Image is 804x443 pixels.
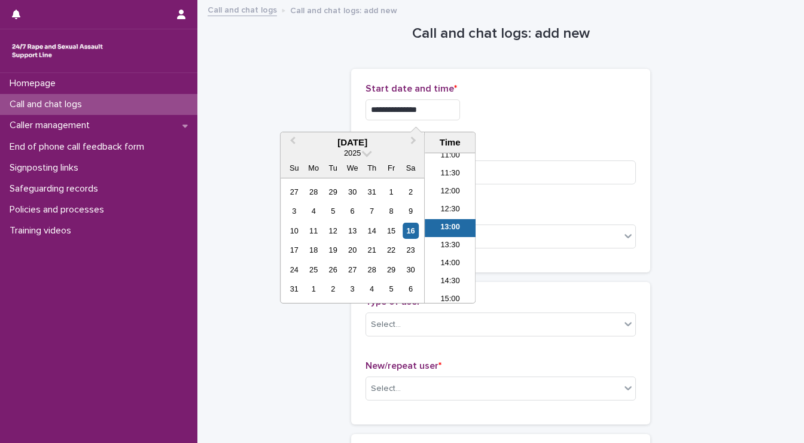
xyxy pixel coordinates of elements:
[383,203,400,219] div: Choose Friday, August 8th, 2025
[325,184,341,200] div: Choose Tuesday, July 29th, 2025
[325,281,341,297] div: Choose Tuesday, September 2nd, 2025
[5,183,108,195] p: Safeguarding records
[345,184,361,200] div: Choose Wednesday, July 30th, 2025
[5,225,81,236] p: Training videos
[425,219,476,237] li: 13:00
[425,273,476,291] li: 14:30
[425,291,476,309] li: 15:00
[425,237,476,255] li: 13:30
[425,201,476,219] li: 12:30
[5,141,154,153] p: End of phone call feedback form
[345,203,361,219] div: Choose Wednesday, August 6th, 2025
[5,78,65,89] p: Homepage
[371,383,401,395] div: Select...
[306,203,322,219] div: Choose Monday, August 4th, 2025
[403,184,419,200] div: Choose Saturday, August 2nd, 2025
[286,184,302,200] div: Choose Sunday, July 27th, 2025
[290,3,397,16] p: Call and chat logs: add new
[306,242,322,258] div: Choose Monday, August 18th, 2025
[208,2,277,16] a: Call and chat logs
[325,262,341,278] div: Choose Tuesday, August 26th, 2025
[364,281,380,297] div: Choose Thursday, September 4th, 2025
[425,147,476,165] li: 11:00
[306,262,322,278] div: Choose Monday, August 25th, 2025
[345,160,361,176] div: We
[281,137,424,148] div: [DATE]
[5,99,92,110] p: Call and chat logs
[345,242,361,258] div: Choose Wednesday, August 20th, 2025
[286,242,302,258] div: Choose Sunday, August 17th, 2025
[403,160,419,176] div: Sa
[364,223,380,239] div: Choose Thursday, August 14th, 2025
[383,184,400,200] div: Choose Friday, August 1st, 2025
[371,318,401,331] div: Select...
[345,262,361,278] div: Choose Wednesday, August 27th, 2025
[425,255,476,273] li: 14:00
[364,160,380,176] div: Th
[345,281,361,297] div: Choose Wednesday, September 3rd, 2025
[5,204,114,216] p: Policies and processes
[325,223,341,239] div: Choose Tuesday, August 12th, 2025
[285,182,421,299] div: month 2025-08
[286,160,302,176] div: Su
[344,148,361,157] span: 2025
[364,262,380,278] div: Choose Thursday, August 28th, 2025
[366,361,441,371] span: New/repeat user
[286,223,302,239] div: Choose Sunday, August 10th, 2025
[325,203,341,219] div: Choose Tuesday, August 5th, 2025
[364,184,380,200] div: Choose Thursday, July 31st, 2025
[383,281,400,297] div: Choose Friday, September 5th, 2025
[306,281,322,297] div: Choose Monday, September 1st, 2025
[403,242,419,258] div: Choose Saturday, August 23rd, 2025
[425,165,476,183] li: 11:30
[306,223,322,239] div: Choose Monday, August 11th, 2025
[366,84,457,93] span: Start date and time
[282,133,301,153] button: Previous Month
[403,262,419,278] div: Choose Saturday, August 30th, 2025
[351,25,650,43] h1: Call and chat logs: add new
[325,242,341,258] div: Choose Tuesday, August 19th, 2025
[5,120,99,131] p: Caller management
[403,203,419,219] div: Choose Saturday, August 9th, 2025
[364,242,380,258] div: Choose Thursday, August 21st, 2025
[364,203,380,219] div: Choose Thursday, August 7th, 2025
[366,297,424,307] span: Type of user
[286,262,302,278] div: Choose Sunday, August 24th, 2025
[5,162,88,174] p: Signposting links
[286,281,302,297] div: Choose Sunday, August 31st, 2025
[286,203,302,219] div: Choose Sunday, August 3rd, 2025
[428,137,472,148] div: Time
[403,223,419,239] div: Choose Saturday, August 16th, 2025
[306,160,322,176] div: Mo
[425,183,476,201] li: 12:00
[403,281,419,297] div: Choose Saturday, September 6th, 2025
[383,242,400,258] div: Choose Friday, August 22nd, 2025
[10,39,105,63] img: rhQMoQhaT3yELyF149Cw
[345,223,361,239] div: Choose Wednesday, August 13th, 2025
[325,160,341,176] div: Tu
[405,133,424,153] button: Next Month
[383,262,400,278] div: Choose Friday, August 29th, 2025
[383,223,400,239] div: Choose Friday, August 15th, 2025
[306,184,322,200] div: Choose Monday, July 28th, 2025
[383,160,400,176] div: Fr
